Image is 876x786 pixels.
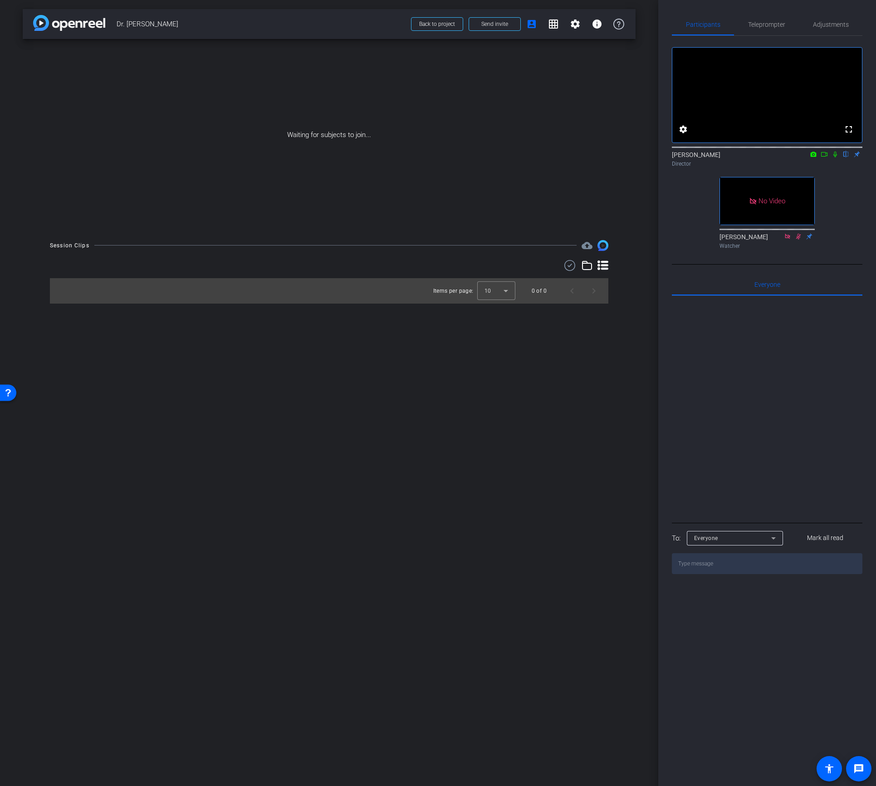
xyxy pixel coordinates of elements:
span: Teleprompter [748,21,785,28]
span: Send invite [481,20,508,28]
mat-icon: grid_on [548,19,559,29]
div: 0 of 0 [532,286,547,295]
mat-icon: fullscreen [843,124,854,135]
div: Session Clips [50,241,89,250]
button: Previous page [561,280,583,302]
div: Director [672,160,862,168]
img: Session clips [597,240,608,251]
button: Next page [583,280,605,302]
span: No Video [759,197,785,205]
div: Watcher [719,242,815,250]
span: Everyone [754,281,780,288]
button: Mark all read [788,530,863,546]
span: Adjustments [813,21,849,28]
img: app-logo [33,15,105,31]
span: Back to project [419,21,455,27]
span: Everyone [694,535,718,541]
mat-icon: cloud_upload [582,240,592,251]
div: [PERSON_NAME] [672,150,862,168]
div: To: [672,533,680,544]
span: Dr. [PERSON_NAME] [117,15,406,33]
div: [PERSON_NAME] [719,232,815,250]
mat-icon: info [592,19,602,29]
div: Items per page: [433,286,474,295]
mat-icon: accessibility [824,763,835,774]
mat-icon: settings [570,19,581,29]
mat-icon: settings [678,124,689,135]
span: Participants [686,21,720,28]
mat-icon: flip [841,150,852,158]
div: Waiting for subjects to join... [23,39,636,231]
button: Back to project [411,17,463,31]
span: Destinations for your clips [582,240,592,251]
span: Mark all read [807,533,843,543]
button: Send invite [469,17,521,31]
mat-icon: account_box [526,19,537,29]
mat-icon: message [853,763,864,774]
